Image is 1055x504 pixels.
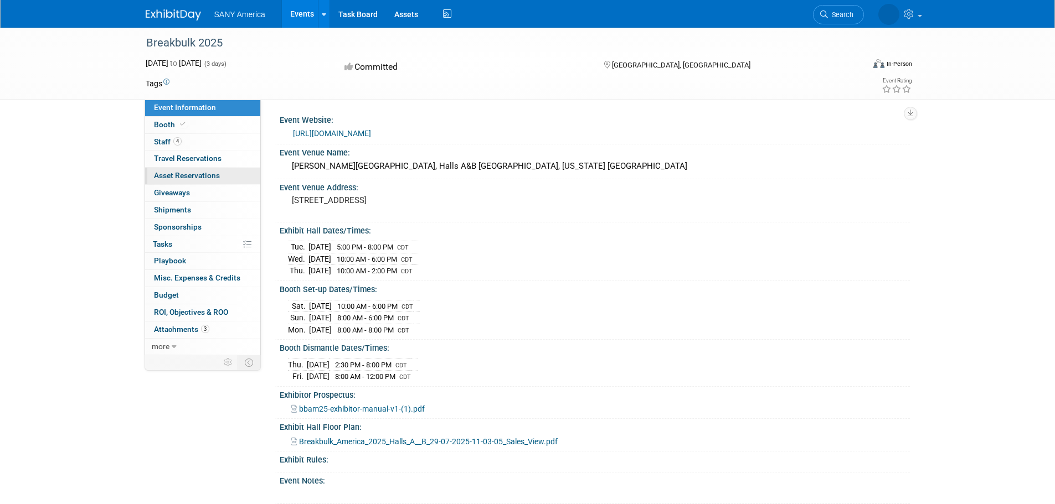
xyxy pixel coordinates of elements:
[280,112,910,126] div: Event Website:
[397,244,409,251] span: CDT
[168,59,179,67] span: to
[288,253,308,265] td: Wed.
[145,134,260,150] a: Staff4
[154,290,179,299] span: Budget
[145,168,260,184] a: Asset Reservations
[145,219,260,236] a: Sponsorships
[335,361,392,369] span: 2:30 PM - 8:00 PM
[291,437,558,446] a: Breakbulk_America_2025_Halls_A__B_29-07-2025-11-03-05_Sales_View.pdf
[154,137,182,146] span: Staff
[154,154,222,163] span: Travel Reservations
[337,326,394,334] span: 8:00 AM - 8:00 PM
[886,60,912,68] div: In-Person
[280,340,910,354] div: Booth Dismantle Dates/Times:
[813,5,864,24] a: Search
[145,304,260,321] a: ROI, Objectives & ROO
[154,222,202,231] span: Sponsorships
[308,253,331,265] td: [DATE]
[145,253,260,269] a: Playbook
[214,10,265,19] span: SANY America
[154,256,186,265] span: Playbook
[309,324,332,335] td: [DATE]
[146,59,202,67] span: [DATE] [DATE]
[142,33,847,53] div: Breakbulk 2025
[280,222,910,236] div: Exhibit Hall Dates/Times:
[402,303,413,310] span: CDT
[280,451,910,465] div: Exhibit Rules:
[153,240,172,248] span: Tasks
[145,236,260,253] a: Tasks
[828,11,853,19] span: Search
[337,255,397,263] span: 10:00 AM - 6:00 PM
[145,339,260,355] a: more
[146,9,201,20] img: ExhibitDay
[154,273,240,282] span: Misc. Expenses & Credits
[154,205,191,214] span: Shipments
[337,302,398,310] span: 10:00 AM - 6:00 PM
[154,171,220,180] span: Asset Reservations
[152,342,169,351] span: more
[280,419,910,433] div: Exhibit Hall Floor Plan:
[337,314,394,322] span: 8:00 AM - 6:00 PM
[307,371,330,382] td: [DATE]
[280,179,910,193] div: Event Venue Address:
[293,129,371,138] a: [URL][DOMAIN_NAME]
[337,267,397,275] span: 10:00 AM - 2:00 PM
[308,241,331,253] td: [DATE]
[154,188,190,197] span: Giveaways
[173,137,182,146] span: 4
[307,358,330,371] td: [DATE]
[401,268,413,275] span: CDT
[299,404,425,413] span: bbam25-exhibitor-manual-v1-(1).pdf
[180,121,186,127] i: Booth reservation complete
[146,78,169,89] td: Tags
[398,315,409,322] span: CDT
[398,327,409,334] span: CDT
[288,158,902,175] div: [PERSON_NAME][GEOGRAPHIC_DATA], Halls A&B [GEOGRAPHIC_DATA], [US_STATE] [GEOGRAPHIC_DATA]
[292,195,530,205] pre: [STREET_ADDRESS]
[145,150,260,167] a: Travel Reservations
[288,241,308,253] td: Tue.
[145,202,260,219] a: Shipments
[395,362,407,369] span: CDT
[288,324,309,335] td: Mon.
[309,300,332,312] td: [DATE]
[288,358,307,371] td: Thu.
[145,100,260,116] a: Event Information
[280,144,910,158] div: Event Venue Name:
[203,60,227,67] span: (3 days)
[878,4,899,25] img: Laeral Beisert
[288,371,307,382] td: Fri.
[145,117,260,133] a: Booth
[145,287,260,304] a: Budget
[145,321,260,338] a: Attachments3
[309,312,332,324] td: [DATE]
[280,281,910,295] div: Booth Set-up Dates/Times:
[280,387,910,401] div: Exhibitor Prospectus:
[308,265,331,277] td: [DATE]
[341,58,586,77] div: Committed
[291,404,425,413] a: bbam25-exhibitor-manual-v1-(1).pdf
[154,308,228,316] span: ROI, Objectives & ROO
[288,265,308,277] td: Thu.
[401,256,413,263] span: CDT
[145,185,260,201] a: Giveaways
[154,103,216,112] span: Event Information
[299,437,558,446] span: Breakbulk_America_2025_Halls_A__B_29-07-2025-11-03-05_Sales_View.pdf
[399,373,411,381] span: CDT
[201,325,209,333] span: 3
[238,355,260,370] td: Toggle Event Tabs
[612,61,750,69] span: [GEOGRAPHIC_DATA], [GEOGRAPHIC_DATA]
[799,58,913,74] div: Event Format
[219,355,238,370] td: Personalize Event Tab Strip
[335,372,395,381] span: 8:00 AM - 12:00 PM
[288,312,309,324] td: Sun.
[154,120,188,129] span: Booth
[882,78,912,84] div: Event Rating
[154,325,209,334] span: Attachments
[288,300,309,312] td: Sat.
[280,472,910,486] div: Event Notes:
[337,243,393,251] span: 5:00 PM - 8:00 PM
[873,59,884,68] img: Format-Inperson.png
[145,270,260,287] a: Misc. Expenses & Credits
